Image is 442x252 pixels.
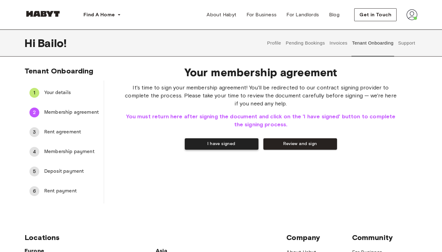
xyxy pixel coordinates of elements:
img: avatar [406,9,417,20]
div: 6 [29,186,39,196]
span: Find A Home [83,11,115,18]
div: 3 [29,127,39,137]
span: Locations [25,233,286,242]
button: Review and sign [263,138,337,150]
a: About Habyt [202,9,241,21]
div: 4Membership payment [25,144,104,159]
button: Support [397,30,416,57]
span: Deposit payment [44,168,99,175]
a: For Landlords [281,9,324,21]
span: Blog [329,11,340,18]
span: Bailo ! [38,37,67,49]
span: Rent agreement [44,128,99,136]
button: Pending Bookings [285,30,326,57]
div: 2Membership agreement [25,105,104,120]
div: 4 [29,147,39,157]
span: Membership agreement [44,109,99,116]
button: Tenant Onboarding [351,30,394,57]
div: 5 [29,167,39,176]
span: For Landlords [286,11,319,18]
span: Company [286,233,352,242]
span: You must return here after signing the document and click on the 'I have signed' button to comple... [124,112,398,128]
span: Your details [44,89,99,96]
a: For Business [242,9,282,21]
div: 3Rent agreement [25,125,104,140]
span: Get in Touch [359,11,391,18]
span: For Business [246,11,277,18]
button: Find A Home [79,9,126,21]
div: 6Rent payment [25,184,104,199]
span: Membership payment [44,148,99,156]
span: Rent payment [44,187,99,195]
span: Community [352,233,417,242]
button: I have signed [185,138,258,150]
div: 1 [29,88,39,98]
span: It's time to sign your membership agreement! You'll be redirected to our contract signing provide... [124,84,398,108]
span: About Habyt [207,11,236,18]
button: Profile [266,30,282,57]
button: Invoices [329,30,348,57]
span: Tenant Onboarding [25,66,94,75]
span: Hi [25,37,38,49]
div: user profile tabs [265,30,417,57]
div: 1Your details [25,85,104,100]
span: Your membership agreement [124,66,398,79]
img: Habyt [25,11,61,17]
a: Blog [324,9,345,21]
div: 2 [29,108,39,117]
div: 5Deposit payment [25,164,104,179]
button: Get in Touch [354,8,397,21]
